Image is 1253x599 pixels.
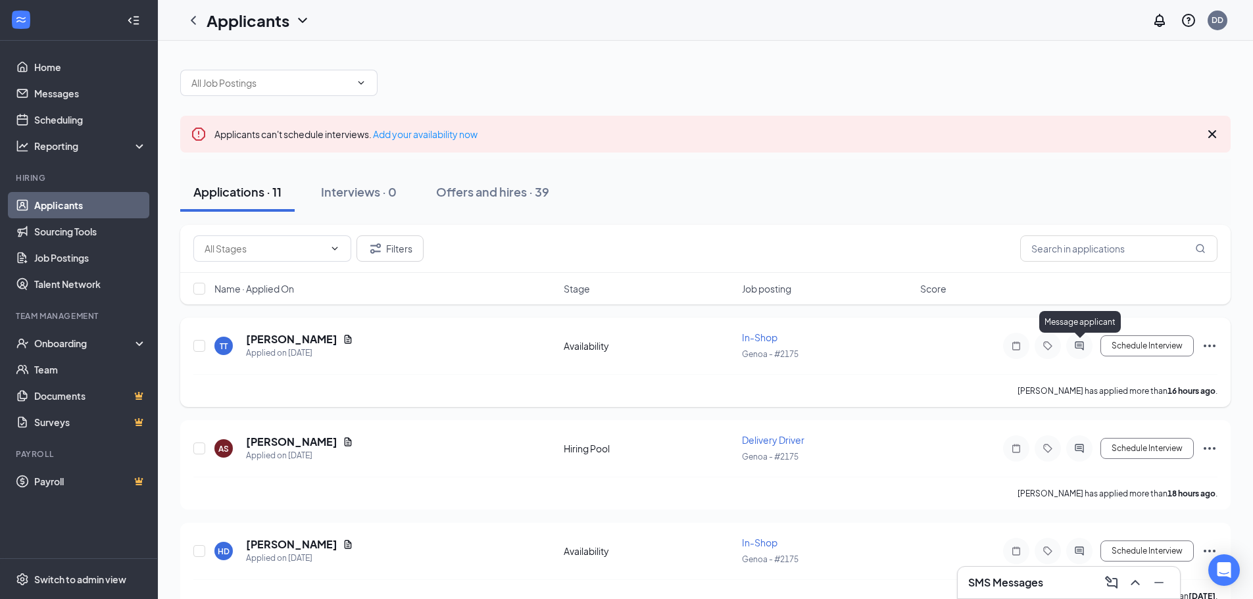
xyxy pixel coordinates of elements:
svg: ChevronDown [295,12,310,28]
div: Reporting [34,139,147,153]
svg: Note [1008,341,1024,351]
svg: ChevronDown [356,78,366,88]
span: Job posting [742,282,791,295]
a: PayrollCrown [34,468,147,494]
span: Name · Applied On [214,282,294,295]
svg: Analysis [16,139,29,153]
h5: [PERSON_NAME] [246,332,337,347]
a: Job Postings [34,245,147,271]
svg: Tag [1040,546,1056,556]
h3: SMS Messages [968,575,1043,590]
svg: ChevronLeft [185,12,201,28]
a: Sourcing Tools [34,218,147,245]
button: ChevronUp [1125,572,1146,593]
div: Applied on [DATE] [246,552,353,565]
span: Genoa - #2175 [742,349,798,359]
a: Applicants [34,192,147,218]
span: Genoa - #2175 [742,554,798,564]
a: Messages [34,80,147,107]
a: Add your availability now [373,128,478,140]
div: Message applicant [1039,311,1121,333]
span: In-Shop [742,537,777,548]
svg: ActiveChat [1071,443,1087,454]
div: Payroll [16,448,144,460]
b: 18 hours ago [1167,489,1216,498]
b: 16 hours ago [1167,386,1216,396]
svg: Document [343,437,353,447]
svg: Settings [16,573,29,586]
svg: Note [1008,546,1024,556]
svg: Cross [1204,126,1220,142]
h1: Applicants [207,9,289,32]
a: Home [34,54,147,80]
span: Genoa - #2175 [742,452,798,462]
svg: Ellipses [1202,543,1217,559]
input: All Job Postings [191,76,351,90]
svg: Ellipses [1202,441,1217,456]
h5: [PERSON_NAME] [246,435,337,449]
div: Hiring [16,172,144,183]
svg: Note [1008,443,1024,454]
svg: Document [343,539,353,550]
div: Switch to admin view [34,573,126,586]
svg: Minimize [1151,575,1167,590]
span: Delivery Driver [742,434,804,446]
button: Filter Filters [356,235,424,262]
div: Onboarding [34,337,135,350]
div: Open Intercom Messenger [1208,554,1240,586]
svg: ActiveChat [1071,341,1087,351]
div: DD [1212,14,1223,26]
button: Schedule Interview [1100,540,1194,562]
div: HD [218,546,230,557]
svg: Collapse [127,14,140,27]
div: Offers and hires · 39 [436,183,549,200]
input: Search in applications [1020,235,1217,262]
div: Applied on [DATE] [246,449,353,462]
div: Interviews · 0 [321,183,397,200]
svg: Notifications [1152,12,1167,28]
svg: Error [191,126,207,142]
svg: ChevronDown [330,243,340,254]
svg: Document [343,334,353,345]
div: Applications · 11 [193,183,282,200]
span: Score [920,282,946,295]
svg: QuestionInfo [1181,12,1196,28]
div: Hiring Pool [564,442,734,455]
a: Team [34,356,147,383]
svg: UserCheck [16,337,29,350]
a: DocumentsCrown [34,383,147,409]
a: Scheduling [34,107,147,133]
svg: ComposeMessage [1104,575,1119,590]
svg: MagnifyingGlass [1195,243,1206,254]
a: SurveysCrown [34,409,147,435]
button: Schedule Interview [1100,335,1194,356]
a: Talent Network [34,271,147,297]
div: Availability [564,339,734,352]
span: Stage [564,282,590,295]
svg: ActiveChat [1071,546,1087,556]
p: [PERSON_NAME] has applied more than . [1018,385,1217,396]
h5: [PERSON_NAME] [246,537,337,552]
svg: Ellipses [1202,338,1217,354]
input: All Stages [205,241,324,256]
svg: Tag [1040,341,1056,351]
div: AS [218,443,229,454]
div: Team Management [16,310,144,322]
span: In-Shop [742,331,777,343]
div: Availability [564,544,734,558]
button: ComposeMessage [1101,572,1122,593]
svg: ChevronUp [1127,575,1143,590]
button: Schedule Interview [1100,438,1194,459]
p: [PERSON_NAME] has applied more than . [1018,488,1217,499]
svg: Tag [1040,443,1056,454]
div: Applied on [DATE] [246,347,353,360]
span: Applicants can't schedule interviews. [214,128,478,140]
svg: Filter [368,241,383,256]
div: TT [220,341,228,352]
button: Minimize [1148,572,1169,593]
svg: WorkstreamLogo [14,13,28,26]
